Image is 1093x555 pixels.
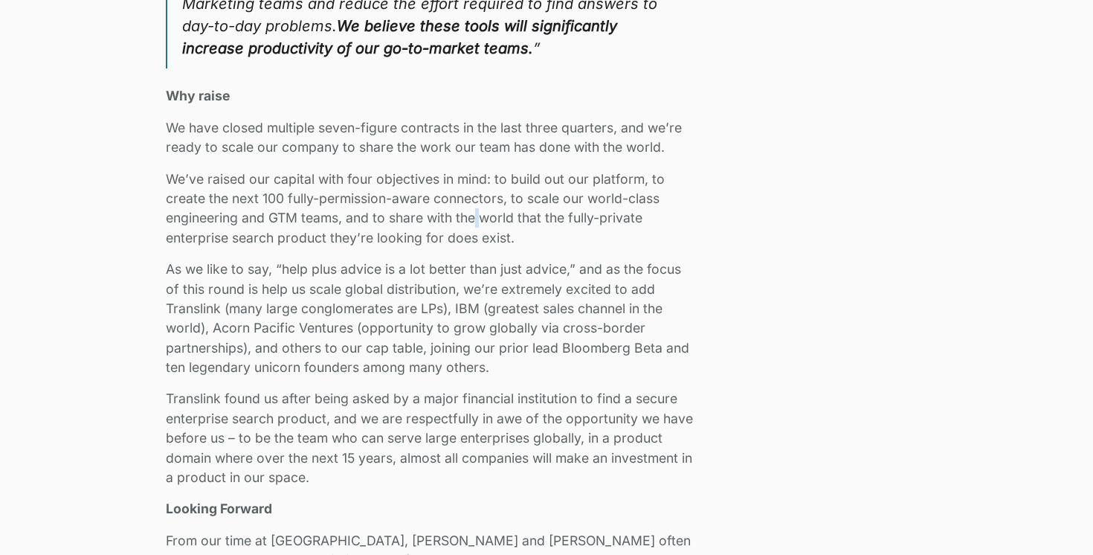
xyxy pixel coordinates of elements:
[182,17,617,57] strong: We believe these tools will significantly increase productivity of our go-to-market teams.
[166,260,697,377] p: As we like to say, “help plus advice is a lot better than just advice,” and as the focus of this ...
[166,389,697,487] p: Translink found us after being asked by a major financial institution to find a secure enterprise...
[1019,484,1093,555] iframe: Chat Widget
[166,88,230,103] strong: Why raise
[166,170,697,248] p: We’ve raised our capital with four objectives in mind: to build out our platform, to create the n...
[166,118,697,158] p: We have closed multiple seven-figure contracts in the last three quarters, and we’re ready to sca...
[166,501,272,516] strong: Looking Forward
